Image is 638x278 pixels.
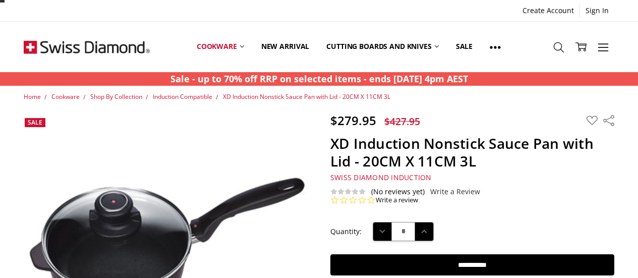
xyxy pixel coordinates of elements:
[330,135,614,170] h1: XD Induction Nonstick Sauce Pan with Lid - 20CM X 11CM 3L
[28,118,42,127] span: Sale
[447,24,481,69] a: Sale
[24,92,41,101] a: Home
[188,24,253,69] a: Cookware
[376,196,418,205] a: Write a review
[330,112,376,129] span: $279.95
[517,4,579,18] a: Create Account
[253,24,318,69] a: New arrival
[51,92,80,101] a: Cookware
[430,188,480,196] a: Write a Review
[580,4,614,18] a: Sign In
[170,73,468,85] strong: Sale - up to 70% off RRP on selected items - ends [DATE] 4pm AEST
[24,22,150,72] img: Free Shipping On Every Order
[371,188,425,196] span: (No reviews yet)
[90,92,142,101] a: Shop By Collection
[330,226,362,237] label: Quantity:
[153,92,212,101] a: Induction Compatible
[318,24,447,69] a: Cutting boards and knives
[330,173,432,182] span: Swiss Diamond Induction
[481,24,509,70] a: Show All
[223,92,390,101] a: XD Induction Nonstick Sauce Pan with Lid - 20CM X 11CM 3L
[384,115,420,128] span: $427.95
